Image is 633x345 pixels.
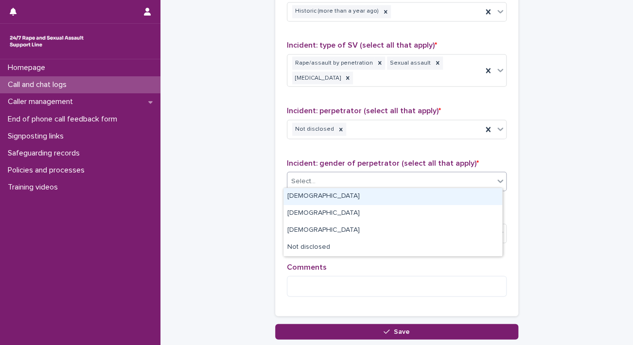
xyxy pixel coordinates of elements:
[292,5,380,18] div: Historic (more than a year ago)
[275,324,518,339] button: Save
[283,188,502,205] div: Male
[287,263,327,271] span: Comments
[4,63,53,72] p: Homepage
[4,149,88,158] p: Safeguarding records
[287,41,437,49] span: Incident: type of SV (select all that apply)
[394,328,410,335] span: Save
[387,56,432,69] div: Sexual assault
[292,71,342,85] div: [MEDICAL_DATA]
[283,222,502,239] div: Non-binary
[4,115,125,124] p: End of phone call feedback form
[287,106,441,114] span: Incident: perpetrator (select all that apply)
[291,176,316,186] div: Select...
[4,183,66,192] p: Training videos
[4,97,81,106] p: Caller management
[8,32,86,51] img: rhQMoQhaT3yELyF149Cw
[292,122,335,136] div: Not disclosed
[283,239,502,256] div: Not disclosed
[4,80,74,89] p: Call and chat logs
[283,205,502,222] div: Female
[4,166,92,175] p: Policies and processes
[292,56,374,69] div: Rape/assault by penetration
[287,159,479,167] span: Incident: gender of perpetrator (select all that apply)
[4,132,71,141] p: Signposting links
